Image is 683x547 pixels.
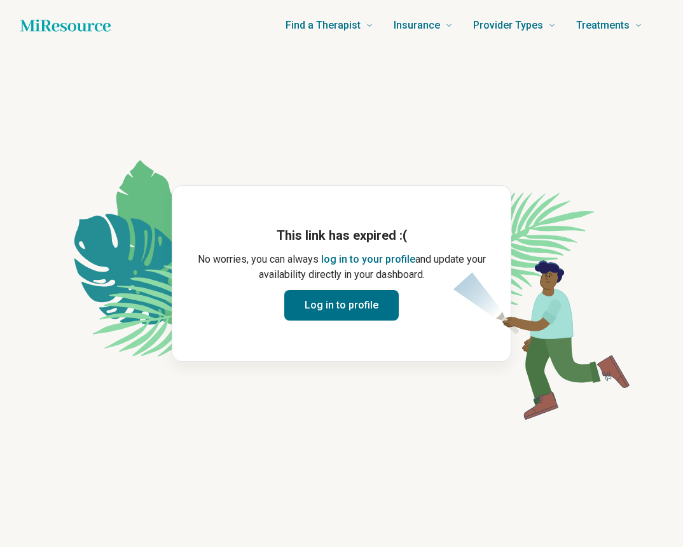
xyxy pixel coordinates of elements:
[576,17,630,34] span: Treatments
[284,290,399,321] button: Log in to profile
[193,252,490,282] p: No worries, you can always and update your availability directly in your dashboard.
[394,17,440,34] span: Insurance
[193,226,490,244] h1: This link has expired :(
[286,17,361,34] span: Find a Therapist
[321,252,415,267] button: log in to your profile
[20,13,111,38] a: Home page
[473,17,543,34] span: Provider Types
